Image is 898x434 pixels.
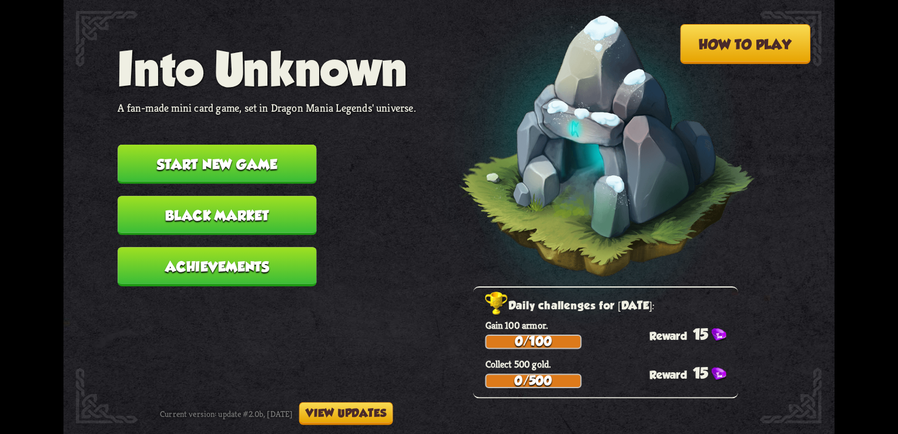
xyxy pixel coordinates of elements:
div: 15 [649,365,738,382]
button: How to play [680,24,810,64]
div: 15 [649,325,738,343]
button: Achievements [118,247,316,286]
p: Gain 100 armor. [485,319,739,332]
button: Start new game [118,145,316,184]
div: 0/500 [487,375,581,388]
h2: Daily challenges for [DATE]: [485,296,739,316]
p: Collect 500 gold. [485,358,739,371]
div: 0/100 [487,336,581,348]
p: A fan-made mini card game, set in Dragon Mania Legends' universe. [118,101,416,115]
img: Golden_Trophy_Icon.png [485,292,509,316]
div: Current version: update #2.0b, [DATE] [160,402,393,425]
button: View updates [299,402,393,425]
button: Black Market [118,196,316,235]
h1: Into Unknown [118,42,416,95]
